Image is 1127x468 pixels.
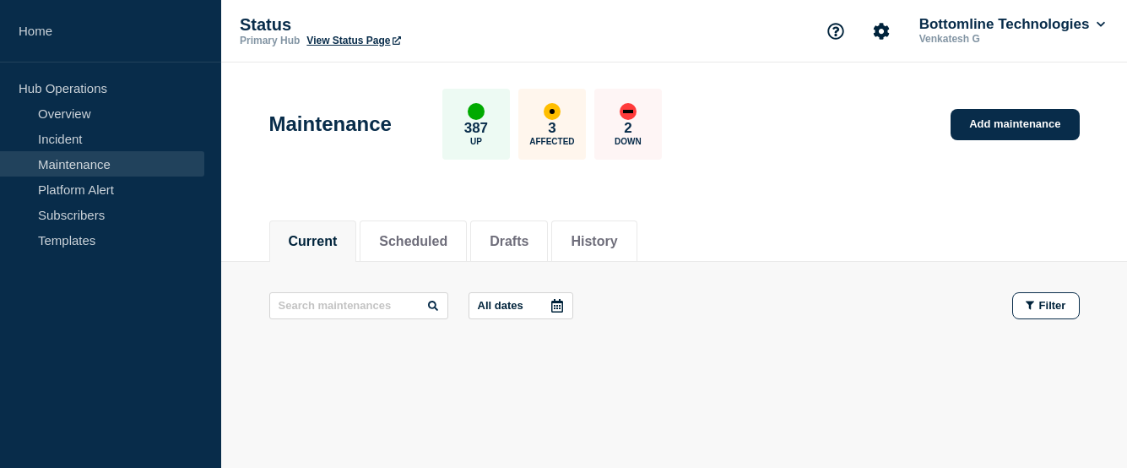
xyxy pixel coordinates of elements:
[916,16,1108,33] button: Bottomline Technologies
[818,14,853,49] button: Support
[571,234,617,249] button: History
[240,35,300,46] p: Primary Hub
[289,234,338,249] button: Current
[470,137,482,146] p: Up
[1012,292,1080,319] button: Filter
[490,234,528,249] button: Drafts
[544,103,561,120] div: affected
[468,103,485,120] div: up
[379,234,447,249] button: Scheduled
[306,35,400,46] a: View Status Page
[1039,299,1066,312] span: Filter
[864,14,899,49] button: Account settings
[615,137,642,146] p: Down
[624,120,631,137] p: 2
[951,109,1079,140] a: Add maintenance
[620,103,637,120] div: down
[240,15,577,35] p: Status
[529,137,574,146] p: Affected
[478,299,523,312] p: All dates
[464,120,488,137] p: 387
[916,33,1092,45] p: Venkatesh G
[269,112,392,136] h1: Maintenance
[269,292,448,319] input: Search maintenances
[469,292,573,319] button: All dates
[548,120,555,137] p: 3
